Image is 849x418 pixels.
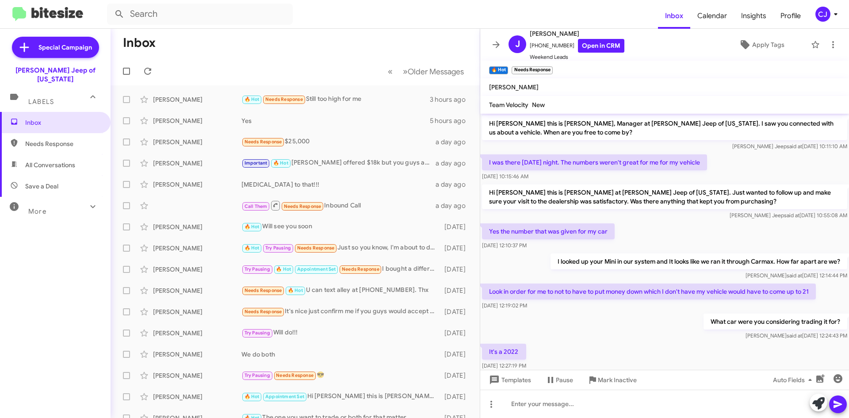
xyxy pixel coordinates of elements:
[784,212,799,219] span: said at
[153,307,241,316] div: [PERSON_NAME]
[241,243,440,253] div: Just so you know, I'm about to do this for 28.5 at the detail shop. I'm sorry, man. If it doesn't...
[245,224,260,230] span: 🔥 Hot
[766,372,822,388] button: Auto Fields
[25,182,58,191] span: Save a Deal
[241,264,440,274] div: I bought a different vehicle I bought a brand new suv for what you wanted for the used compass
[245,139,282,145] span: Needs Response
[440,371,473,380] div: [DATE]
[241,200,436,211] div: Inbound Call
[578,39,624,53] a: Open in CRM
[598,372,637,388] span: Mark Inactive
[245,372,270,378] span: Try Pausing
[787,272,802,279] span: said at
[12,37,99,58] a: Special Campaign
[153,350,241,359] div: [PERSON_NAME]
[746,272,847,279] span: [PERSON_NAME] [DATE] 12:14:44 PM
[556,372,573,388] span: Pause
[265,394,304,399] span: Appointment Set
[245,203,268,209] span: Call Them
[815,7,830,22] div: CJ
[153,329,241,337] div: [PERSON_NAME]
[530,28,624,39] span: [PERSON_NAME]
[551,253,847,269] p: I looked up your Mini in our system and It looks like we ran it through Carmax. How far apart are...
[245,245,260,251] span: 🔥 Hot
[482,242,527,249] span: [DATE] 12:10:37 PM
[153,95,241,104] div: [PERSON_NAME]
[241,180,436,189] div: [MEDICAL_DATA] to that!!!
[241,158,436,168] div: [PERSON_NAME] offered $18k but you guys are local so I figured deal with the devil you know but i...
[288,288,303,293] span: 🔥 Hot
[482,284,816,299] p: Look in order for me to not to have to put money down which I don't have my vehicle would have to...
[265,245,291,251] span: Try Pausing
[489,101,528,109] span: Team Velocity
[440,244,473,253] div: [DATE]
[276,266,291,272] span: 🔥 Hot
[153,371,241,380] div: [PERSON_NAME]
[153,392,241,401] div: [PERSON_NAME]
[297,245,335,251] span: Needs Response
[28,98,54,106] span: Labels
[489,83,539,91] span: [PERSON_NAME]
[436,159,473,168] div: a day ago
[245,96,260,102] span: 🔥 Hot
[382,62,398,81] button: Previous
[658,3,690,29] a: Inbox
[773,3,808,29] a: Profile
[153,286,241,295] div: [PERSON_NAME]
[25,139,100,148] span: Needs Response
[153,116,241,125] div: [PERSON_NAME]
[153,180,241,189] div: [PERSON_NAME]
[532,101,545,109] span: New
[515,37,520,51] span: J
[408,67,464,77] span: Older Messages
[482,184,847,209] p: Hi [PERSON_NAME] this is [PERSON_NAME] at [PERSON_NAME] Jeep of [US_STATE]. Just wanted to follow...
[690,3,734,29] a: Calendar
[730,212,847,219] span: [PERSON_NAME] Jeep [DATE] 10:55:08 AM
[530,39,624,53] span: [PHONE_NUMBER]
[773,372,815,388] span: Auto Fields
[241,285,440,295] div: U can text alley at [PHONE_NUMBER]. Thx
[265,96,303,102] span: Needs Response
[123,36,156,50] h1: Inbox
[440,307,473,316] div: [DATE]
[487,372,531,388] span: Templates
[153,138,241,146] div: [PERSON_NAME]
[403,66,408,77] span: »
[245,309,282,314] span: Needs Response
[153,222,241,231] div: [PERSON_NAME]
[787,332,802,339] span: said at
[398,62,469,81] button: Next
[482,154,707,170] p: I was there [DATE] night. The numbers weren't great for me for my vehicle
[734,3,773,29] a: Insights
[241,307,440,317] div: It's nice just confirm me if you guys would accept the trade in
[388,66,393,77] span: «
[482,223,615,239] p: Yes the number that was given for my car
[732,143,847,150] span: [PERSON_NAME] Jeep [DATE] 10:11:10 AM
[787,143,802,150] span: said at
[716,37,807,53] button: Apply Tags
[241,391,440,402] div: Hi [PERSON_NAME] this is [PERSON_NAME] at [PERSON_NAME] Jeep of [US_STATE]. Just wanted to follow...
[241,137,436,147] div: $25,000
[512,66,552,74] small: Needs Response
[25,161,75,169] span: All Conversations
[482,362,526,369] span: [DATE] 12:27:19 PM
[241,370,440,380] div: 😎
[383,62,469,81] nav: Page navigation example
[241,94,430,104] div: Still too high for me
[480,372,538,388] button: Templates
[245,288,282,293] span: Needs Response
[276,372,314,378] span: Needs Response
[241,350,440,359] div: We do both
[25,118,100,127] span: Inbox
[342,266,379,272] span: Needs Response
[482,173,528,180] span: [DATE] 10:15:46 AM
[153,244,241,253] div: [PERSON_NAME]
[153,159,241,168] div: [PERSON_NAME]
[241,116,430,125] div: Yes
[245,394,260,399] span: 🔥 Hot
[482,302,527,309] span: [DATE] 12:19:02 PM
